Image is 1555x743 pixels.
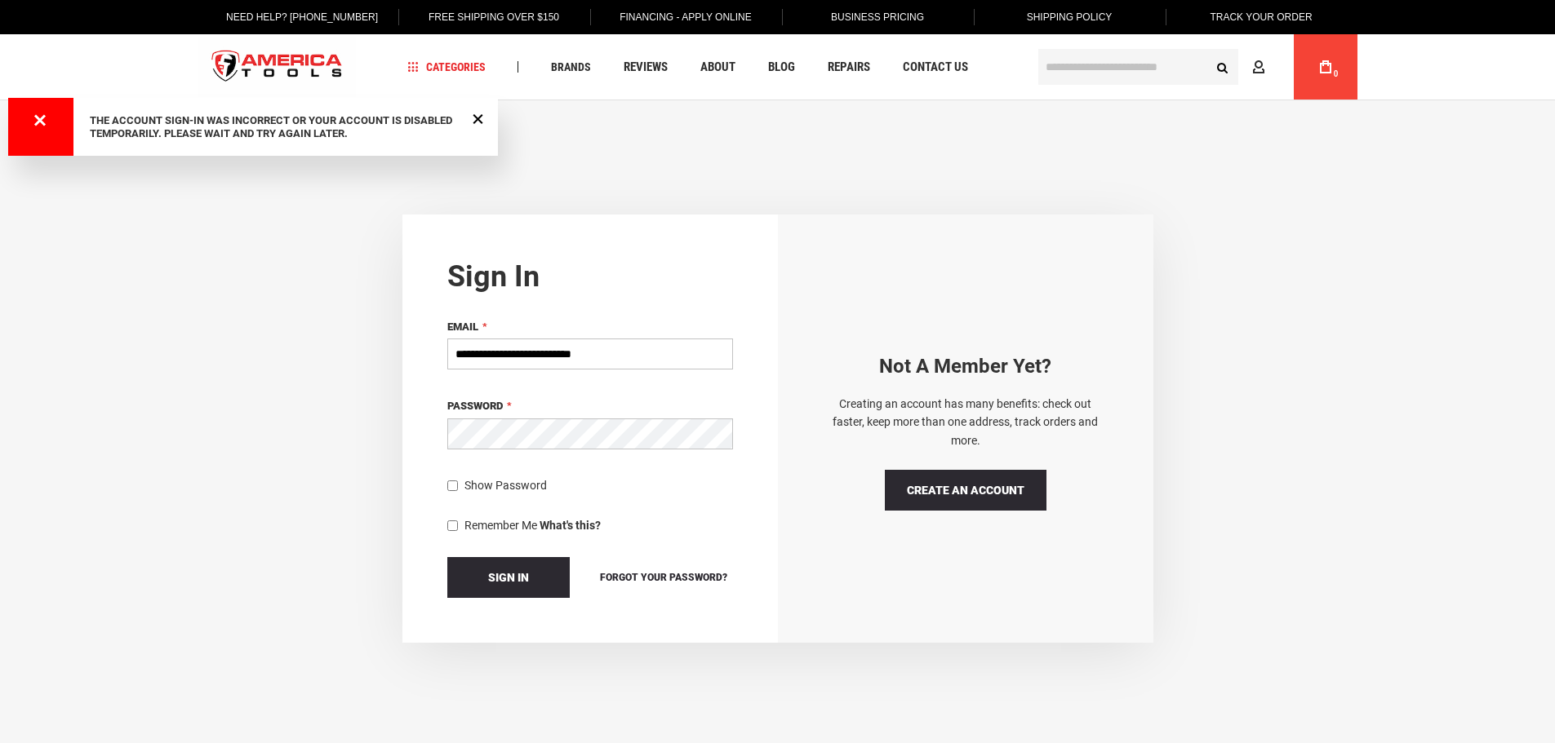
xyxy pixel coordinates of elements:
span: Shipping Policy [1027,11,1113,23]
a: Blog [761,56,802,78]
span: About [700,61,735,73]
span: Forgot Your Password? [600,572,727,583]
span: Email [447,321,478,333]
span: Sign In [488,571,529,584]
span: Contact Us [903,61,968,73]
span: Create an Account [907,484,1024,497]
span: Categories [407,61,486,73]
p: Creating an account has many benefits: check out faster, keep more than one address, track orders... [823,395,1108,449]
span: Show Password [464,479,547,492]
span: Blog [768,61,795,73]
a: Create an Account [885,470,1046,511]
span: Reviews [624,61,668,73]
a: Categories [400,56,493,78]
img: America Tools [198,37,357,98]
span: Brands [551,61,591,73]
a: Forgot Your Password? [594,568,733,586]
strong: Sign in [447,259,540,294]
button: Sign In [447,557,570,598]
a: Reviews [616,56,675,78]
strong: Not a Member yet? [879,355,1051,378]
span: Repairs [828,61,870,73]
a: 0 [1310,34,1341,100]
div: Close Message [468,108,488,129]
span: Remember Me [464,519,537,532]
a: About [693,56,743,78]
a: Brands [544,56,598,78]
span: 0 [1334,69,1339,78]
div: The account sign-in was incorrect or your account is disabled temporarily. Please wait and try ag... [90,114,465,139]
a: Contact Us [895,56,975,78]
strong: What's this? [540,519,601,532]
button: Search [1207,51,1238,82]
a: Repairs [820,56,877,78]
a: store logo [198,37,357,98]
span: Password [447,400,503,412]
